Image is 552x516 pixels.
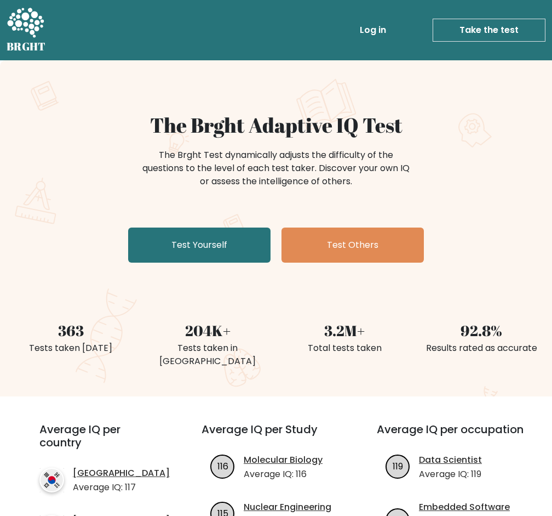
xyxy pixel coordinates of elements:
[244,468,323,481] p: Average IQ: 116
[433,19,545,42] a: Take the test
[39,423,162,462] h3: Average IQ per country
[419,320,543,342] div: 92.8%
[146,342,269,368] div: Tests taken in [GEOGRAPHIC_DATA]
[244,453,323,467] a: Molecular Biology
[7,4,46,56] a: BRGHT
[393,460,403,473] text: 119
[9,320,133,342] div: 363
[419,453,482,467] a: Data Scientist
[146,320,269,342] div: 204K+
[139,149,413,188] div: The Brght Test dynamically adjusts the difficulty of the questions to the level of each test take...
[217,460,228,473] text: 116
[73,467,170,480] a: [GEOGRAPHIC_DATA]
[244,501,331,514] a: Nuclear Engineering
[283,320,406,342] div: 3.2M+
[283,342,406,355] div: Total tests taken
[281,228,424,263] a: Test Others
[7,40,46,53] h5: BRGHT
[9,342,133,355] div: Tests taken [DATE]
[419,468,482,481] p: Average IQ: 119
[355,19,390,41] a: Log in
[419,342,543,355] div: Results rated as accurate
[202,423,350,449] h3: Average IQ per Study
[377,423,526,449] h3: Average IQ per occupation
[128,228,271,263] a: Test Yourself
[73,481,170,494] p: Average IQ: 117
[9,113,543,138] h1: The Brght Adaptive IQ Test
[39,468,64,492] img: country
